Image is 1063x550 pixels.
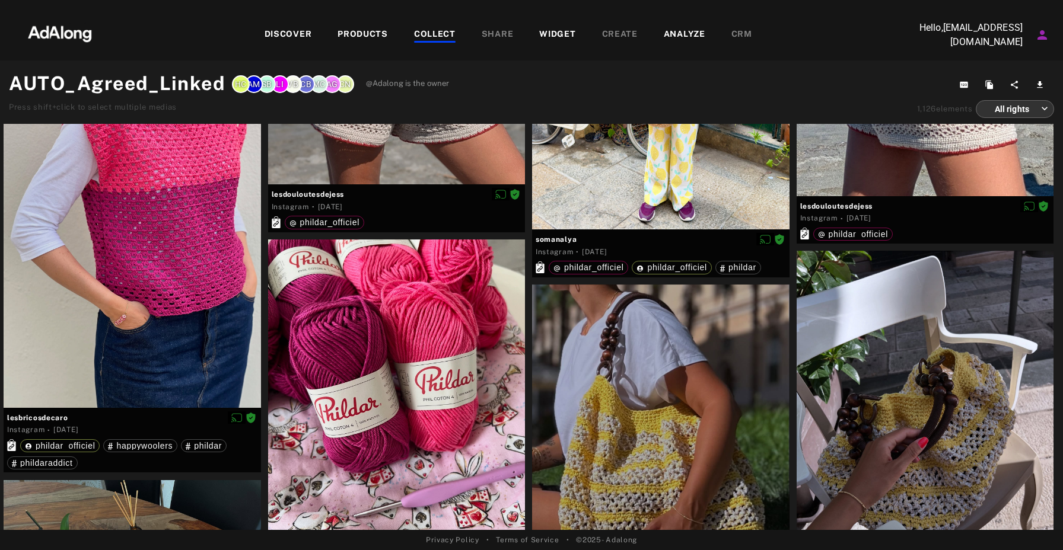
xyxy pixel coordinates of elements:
svg: Exact products linked [800,228,809,239]
span: lesdouloutesdejess [800,201,1051,212]
div: ANALYZE [664,28,705,42]
div: Sarah.B [258,75,276,93]
button: Account settings [1032,25,1052,45]
span: 1,126 [917,104,937,113]
div: Instagram [7,424,44,435]
span: happywoolers [116,441,173,450]
span: Rights agreed [246,413,256,421]
svg: Exact products linked [7,439,16,451]
div: CRM [731,28,752,42]
div: happywoolers [108,442,173,450]
div: phildaraddict [12,459,73,467]
span: phildar_officiel [564,263,623,272]
span: phildar [728,263,756,272]
h1: AUTO_Agreed_Linked [9,69,225,98]
div: Cbosschaert [297,75,315,93]
div: Mchabrol [310,75,328,93]
span: phildar_officiel [647,263,706,272]
div: All rights [986,93,1048,124]
div: Vbuysse [284,75,302,93]
time: 2025-08-03T18:09:14.000Z [318,203,343,211]
img: 63233d7d88ed69de3c212112c67096b6.png [8,15,112,50]
button: Download [1029,76,1055,93]
button: Copy collection ID [953,76,979,93]
span: @Adalong is the owner [366,78,449,89]
span: phildar_officiel [300,218,359,227]
div: phildar [186,442,222,450]
span: © 2025 - Adalong [576,535,637,545]
span: • [566,535,569,545]
div: phildar_officiel [553,263,623,271]
button: Disable diffusion on this media [228,411,246,424]
div: SHARE [482,28,514,42]
p: Hello, [EMAIL_ADDRESS][DOMAIN_NAME] [904,21,1023,49]
span: phildar_officiel [829,229,888,239]
div: Hcisse [232,75,250,93]
span: phildar [194,441,222,450]
svg: Exact products linked [272,216,281,228]
span: phildar_officiel [36,441,95,450]
button: Disable diffusion on this media [756,233,774,245]
div: phildar_officiel [818,230,888,238]
span: Rights agreed [774,235,785,243]
button: Disable diffusion on this media [1020,200,1038,212]
time: 2025-08-05T15:00:10.000Z [582,248,607,256]
div: phildar [720,263,756,271]
div: Amerza [245,75,263,93]
div: Widget de chat [1004,493,1063,550]
div: Instagram [272,202,309,212]
div: WIDGET [539,28,575,42]
button: Duplicate collection [979,76,1004,93]
div: elements [917,103,973,115]
div: phildar_officiel [25,442,95,450]
span: somanalya [536,234,786,245]
div: DISCOVER [265,28,312,42]
a: Terms of Service [496,535,559,545]
span: • [486,535,489,545]
div: Agning [323,75,341,93]
div: CREATE [602,28,638,42]
div: Instagram [536,247,573,257]
span: · [312,202,315,212]
span: Rights agreed [1038,202,1049,210]
div: PRODUCTS [338,28,388,42]
svg: Exact products linked [536,261,545,273]
div: Instagram [800,213,838,223]
span: · [47,426,50,435]
span: lesbricosdecaro [7,412,257,423]
span: phildaraddict [20,458,73,468]
span: · [841,214,844,223]
span: lesdouloutesdejess [272,189,522,200]
span: · [576,247,579,257]
div: COLLECT [414,28,456,42]
iframe: Chat Widget [1004,493,1063,550]
div: Lisa [271,75,289,93]
div: Press shift+click to select multiple medias [9,101,449,113]
button: Share [1004,76,1029,93]
div: phildar_officiel [289,218,359,226]
div: Cnorel [336,75,354,93]
div: phildar_officiel [636,263,706,271]
button: Disable diffusion on this media [492,188,510,200]
time: 2025-08-03T06:30:48.000Z [53,426,78,434]
time: 2025-08-03T18:09:14.000Z [846,214,871,222]
span: Rights agreed [510,190,520,198]
a: Privacy Policy [426,535,479,545]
